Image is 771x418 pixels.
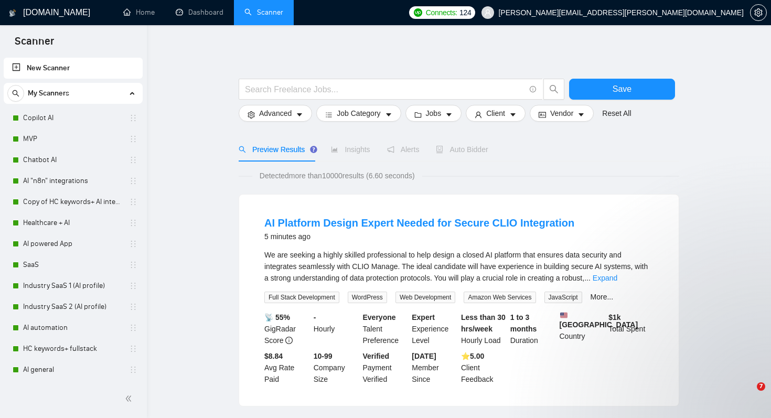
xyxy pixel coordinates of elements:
[259,108,292,119] span: Advanced
[426,7,457,18] span: Connects:
[464,292,536,303] span: Amazon Web Services
[569,79,675,100] button: Save
[23,317,123,338] a: AI automation
[363,352,390,360] b: Verified
[387,146,394,153] span: notification
[123,8,155,17] a: homeHome
[316,105,401,122] button: barsJob Categorycaret-down
[312,312,361,346] div: Hourly
[445,111,453,119] span: caret-down
[461,313,506,333] b: Less than 30 hrs/week
[129,303,137,311] span: holder
[348,292,387,303] span: WordPress
[459,312,508,346] div: Hourly Load
[23,359,123,380] a: AI general
[591,293,614,301] a: More...
[239,146,246,153] span: search
[325,111,333,119] span: bars
[23,296,123,317] a: Industry SaaS 2 (AI profile)
[264,352,283,360] b: $8.84
[23,170,123,191] a: AI "n8n" integrations
[410,350,459,385] div: Member Since
[129,177,137,185] span: holder
[129,198,137,206] span: holder
[6,34,62,56] span: Scanner
[296,111,303,119] span: caret-down
[129,261,137,269] span: holder
[176,8,223,17] a: dashboardDashboard
[309,145,318,154] div: Tooltip anchor
[337,108,380,119] span: Job Category
[593,274,617,282] a: Expand
[23,212,123,233] a: Healthcare + AI
[510,313,537,333] b: 1 to 3 months
[125,393,135,404] span: double-left
[28,83,69,104] span: My Scanners
[412,313,435,321] b: Expert
[530,86,537,93] span: info-circle
[750,4,767,21] button: setting
[584,274,591,282] span: ...
[23,191,123,212] a: Copy of HC keywords+ AI integration
[461,352,484,360] b: ⭐️ 5.00
[264,230,574,243] div: 5 minutes ago
[264,292,339,303] span: Full Stack Development
[331,146,338,153] span: area-chart
[735,382,761,408] iframe: Intercom live chat
[23,338,123,359] a: HC keywords+ fullstack
[314,313,316,321] b: -
[613,82,631,95] span: Save
[285,337,293,344] span: info-circle
[558,312,607,346] div: Country
[414,8,422,17] img: upwork-logo.png
[608,313,620,321] b: $ 1k
[751,8,766,17] span: setting
[544,292,582,303] span: JavaScript
[385,111,392,119] span: caret-down
[387,145,420,154] span: Alerts
[129,324,137,332] span: holder
[239,145,314,154] span: Preview Results
[509,111,517,119] span: caret-down
[129,114,137,122] span: holder
[244,8,283,17] a: searchScanner
[129,135,137,143] span: holder
[264,249,654,284] div: We are seeking a highly skilled professional to help design a closed AI platform that ensures dat...
[577,111,585,119] span: caret-down
[23,275,123,296] a: Industry SaaS 1 (AI profile)
[7,85,24,102] button: search
[560,312,567,319] img: 🇺🇸
[475,111,482,119] span: user
[486,108,505,119] span: Client
[23,128,123,149] a: MVP
[23,254,123,275] a: SaaS
[544,84,564,94] span: search
[361,312,410,346] div: Talent Preference
[412,352,436,360] b: [DATE]
[543,79,564,100] button: search
[23,149,123,170] a: Chatbot AI
[331,145,370,154] span: Insights
[550,108,573,119] span: Vendor
[129,366,137,374] span: holder
[129,156,137,164] span: holder
[459,7,471,18] span: 124
[414,111,422,119] span: folder
[466,105,526,122] button: userClientcaret-down
[262,312,312,346] div: GigRadar Score
[602,108,631,119] a: Reset All
[248,111,255,119] span: setting
[23,233,123,254] a: AI powered App
[129,282,137,290] span: holder
[606,312,656,346] div: Total Spent
[12,58,134,79] a: New Scanner
[459,350,508,385] div: Client Feedback
[8,90,24,97] span: search
[129,240,137,248] span: holder
[264,251,648,282] span: We are seeking a highly skilled professional to help design a closed AI platform that ensures dat...
[484,9,491,16] span: user
[4,58,143,79] li: New Scanner
[129,345,137,353] span: holder
[314,352,333,360] b: 10-99
[530,105,594,122] button: idcardVendorcaret-down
